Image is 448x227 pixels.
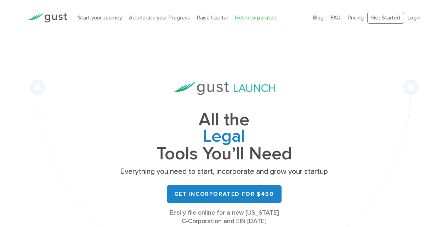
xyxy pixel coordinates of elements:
[118,167,330,177] p: Everything you need to start, incorporate and grow your startup
[167,185,282,203] a: Get Incorporated for $450
[129,15,190,21] a: Accelerate your Progress
[118,128,330,146] span: Legal
[118,112,330,162] h1: All the Tools You’ll Need
[197,15,228,21] a: Raise Capital
[28,13,67,23] img: Gust Logo
[235,15,277,21] a: Get Incorporated
[173,82,275,95] img: Gust Launch Logo
[78,15,122,21] a: Start your Journey
[348,15,364,21] a: Pricing
[118,209,330,226] div: Easily file online for a new [US_STATE] C-Corporation and EIN [DATE]
[331,15,341,21] a: FAQ
[313,15,324,21] a: Blog
[408,15,420,21] a: Login
[367,12,404,24] a: Get Started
